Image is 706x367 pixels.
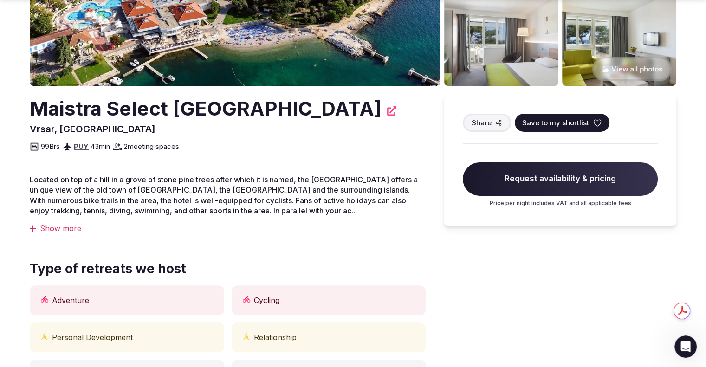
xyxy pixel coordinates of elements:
span: Save to my shortlist [522,118,589,128]
span: Located on top of a hill in a grove of stone pine trees after which it is named, the [GEOGRAPHIC_... [30,175,418,215]
button: Share [463,114,511,132]
button: Save to my shortlist [515,114,609,132]
span: Vrsar, [GEOGRAPHIC_DATA] [30,123,155,135]
a: PUY [74,142,89,151]
span: Share [472,118,492,128]
span: Type of retreats we host [30,260,186,278]
span: Request availability & pricing [463,162,658,196]
span: 43 min [91,142,110,151]
h2: Maistra Select [GEOGRAPHIC_DATA] [30,95,382,122]
span: 2 meeting spaces [124,142,179,151]
div: Show more [30,223,426,233]
button: View all photos [592,57,672,81]
iframe: Intercom live chat [674,335,697,358]
span: 99 Brs [41,142,60,151]
p: Price per night includes VAT and all applicable fees [463,200,658,207]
